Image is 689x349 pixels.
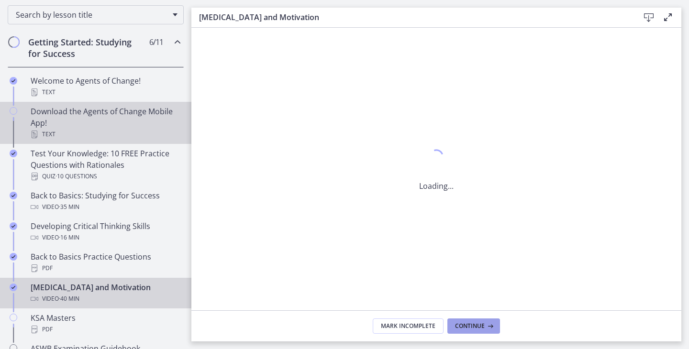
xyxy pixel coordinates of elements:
button: Continue [447,318,500,334]
button: Mark Incomplete [373,318,444,334]
h2: Getting Started: Studying for Success [28,36,145,59]
i: Completed [10,150,17,157]
span: · 10 Questions [56,171,97,182]
i: Completed [10,77,17,85]
i: Completed [10,192,17,199]
div: Welcome to Agents of Change! [31,75,180,98]
div: Developing Critical Thinking Skills [31,220,180,243]
div: Search by lesson title [8,5,184,24]
h3: [MEDICAL_DATA] and Motivation [199,11,624,23]
div: 1 [419,147,454,169]
div: [MEDICAL_DATA] and Motivation [31,282,180,305]
div: Quiz [31,171,180,182]
p: Loading... [419,180,454,192]
span: Mark Incomplete [381,322,435,330]
div: Back to Basics Practice Questions [31,251,180,274]
div: Video [31,201,180,213]
div: Video [31,293,180,305]
div: Back to Basics: Studying for Success [31,190,180,213]
span: · 16 min [59,232,79,243]
i: Completed [10,253,17,261]
span: · 35 min [59,201,79,213]
div: Download the Agents of Change Mobile App! [31,106,180,140]
span: 6 / 11 [149,36,163,48]
span: Search by lesson title [16,10,168,20]
div: Text [31,129,180,140]
div: KSA Masters [31,312,180,335]
i: Completed [10,284,17,291]
div: PDF [31,262,180,274]
div: Text [31,87,180,98]
span: · 40 min [59,293,79,305]
div: Video [31,232,180,243]
i: Completed [10,222,17,230]
span: Continue [455,322,485,330]
div: Test Your Knowledge: 10 FREE Practice Questions with Rationales [31,148,180,182]
div: PDF [31,324,180,335]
